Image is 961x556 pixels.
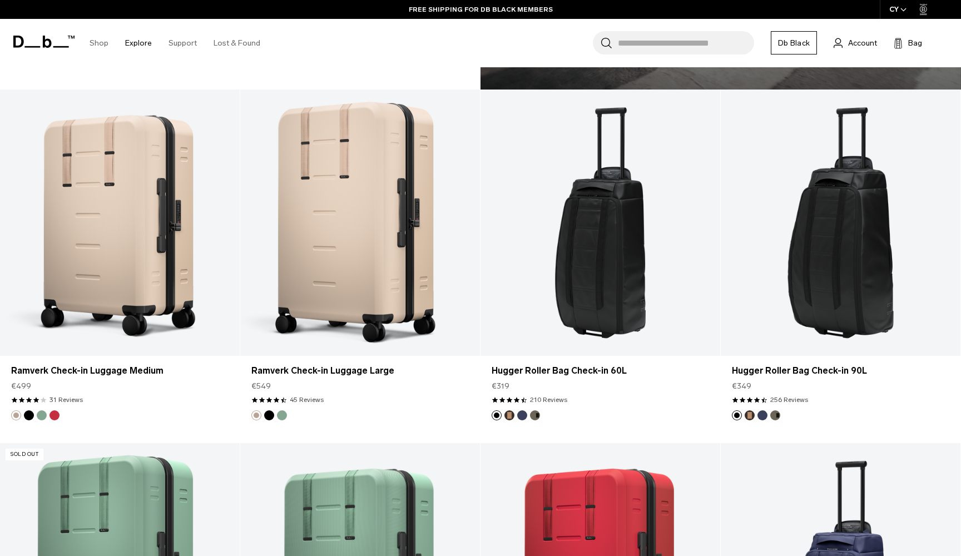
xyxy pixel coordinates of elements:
a: Account [834,36,877,49]
span: Bag [908,37,922,49]
a: Support [169,23,197,63]
button: Black Out [264,410,274,420]
button: Forest Green [530,410,540,420]
a: Ramverk Check-in Luggage Large [240,90,480,356]
button: Fogbow Beige [251,410,261,420]
button: Bag [894,36,922,49]
a: FREE SHIPPING FOR DB BLACK MEMBERS [409,4,553,14]
button: Fogbow Beige [11,410,21,420]
a: Lost & Found [214,23,260,63]
a: 256 reviews [770,395,808,405]
a: Hugger Roller Bag Check-in 90L [721,90,960,356]
a: Hugger Roller Bag Check-in 60L [481,90,720,356]
a: Ramverk Check-in Luggage Medium [11,364,229,378]
button: Blue Hour [757,410,767,420]
a: 210 reviews [530,395,567,405]
a: Hugger Roller Bag Check-in 90L [732,364,949,378]
a: Shop [90,23,108,63]
span: €319 [492,380,509,392]
button: Black Out [732,410,742,420]
button: Black Out [24,410,34,420]
button: Sprite Lightning Red [49,410,60,420]
a: Db Black [771,31,817,54]
button: Blue Hour [517,410,527,420]
a: 45 reviews [290,395,324,405]
span: €549 [251,380,271,392]
a: 31 reviews [49,395,83,405]
span: Account [848,37,877,49]
p: Sold Out [6,449,43,460]
button: Forest Green [770,410,780,420]
button: Espresso [745,410,755,420]
nav: Main Navigation [81,19,269,67]
a: Ramverk Check-in Luggage Large [251,364,469,378]
a: Explore [125,23,152,63]
span: €349 [732,380,751,392]
button: Black Out [492,410,502,420]
button: Green Ray [277,410,287,420]
button: Espresso [504,410,514,420]
span: €499 [11,380,31,392]
a: Hugger Roller Bag Check-in 60L [492,364,709,378]
button: Green Ray [37,410,47,420]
